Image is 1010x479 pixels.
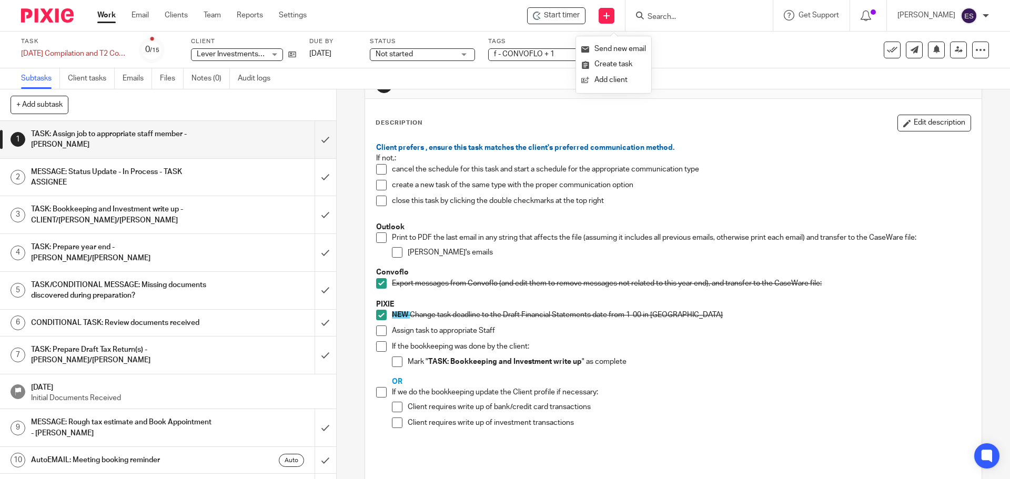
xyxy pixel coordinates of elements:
a: Notes (0) [191,68,230,89]
div: Auto [279,454,304,467]
p: Print to PDF the last email in any string that affects the file (assuming it includes all previou... [392,232,970,243]
p: Description [376,119,422,127]
a: Emails [123,68,152,89]
a: Client tasks [68,68,115,89]
label: Status [370,37,475,46]
a: Team [204,10,221,21]
p: create a new task of the same type with the proper communication option [392,180,970,190]
label: Tags [488,37,593,46]
a: Email [132,10,149,21]
input: Search [647,13,741,22]
h1: CONDITIONAL TASK: Review documents received [31,315,213,331]
strong: Convoflo [376,269,409,276]
span: Get Support [799,12,839,19]
span: [DATE] [309,50,331,57]
span: Start timer [544,10,580,21]
small: /15 [150,47,159,53]
div: 3 [11,208,25,222]
a: Create task [581,57,646,72]
a: Reports [237,10,263,21]
h1: TASK: Assign job to appropriate staff member - [PERSON_NAME] [31,126,213,153]
h1: TASK: Bookkeeping and Investment write up - CLIENT/[PERSON_NAME]/[PERSON_NAME] [31,201,213,228]
div: 10 [11,453,25,467]
label: Task [21,37,126,46]
p: If the bookkeeping was done by the client: [392,341,970,352]
strong: TASK: Bookkeeping and Investment write up [428,358,582,365]
p: Client requires write up of investment transactions [408,417,970,428]
a: Clients [165,10,188,21]
button: + Add subtask [11,96,68,114]
div: Lever Investments Ltd. - 2025-07-15 Compilation and T2 Corporate tax return - CONVOFLO [527,7,585,24]
div: 5 [11,283,25,298]
span: OR [392,378,402,385]
strong: Outlook [376,223,405,231]
div: 0 [145,44,159,56]
div: 1 [11,132,25,147]
a: Send new email [581,42,646,57]
a: Subtasks [21,68,60,89]
span: Lever Investments Ltd. [197,50,272,58]
p: Mark " " as complete [408,356,970,367]
div: 6 [11,315,25,330]
img: svg%3E [961,7,977,24]
h1: TASK: Prepare year end - [PERSON_NAME]/[PERSON_NAME] [31,239,213,266]
p: Export messages from Convoflo (and edit them to remove messages not related to this year end), an... [392,278,970,289]
p: [PERSON_NAME]'s emails [408,247,970,258]
div: 9 [11,421,25,435]
div: 7 [11,348,25,362]
p: Assign task to appropriate Staff [392,325,970,336]
h1: MESSAGE: Status Update - In Process - TASK ASSIGNEE [31,164,213,191]
a: Settings [279,10,307,21]
div: 2025-07-15 Compilation and T2 Corporate tax return - CONVOFLO [21,48,126,59]
div: 2 [11,170,25,185]
label: Client [191,37,296,46]
div: 4 [11,246,25,260]
h1: AutoEMAIL: Meeting booking reminder [31,452,213,468]
span: f - CONVOFLO + 1 [494,50,554,58]
span: NEW [392,311,408,319]
a: Add client [581,73,646,88]
strong: PIXIE [376,301,394,308]
p: Initial Documents Received [31,393,326,403]
a: Work [97,10,116,21]
button: Edit description [897,115,971,131]
p: Change task deadline to the Draft Financial Statements date from 1-00 in [GEOGRAPHIC_DATA] [392,310,970,320]
p: cancel the schedule for this task and start a schedule for the appropriate communication type [392,164,970,175]
p: close this task by clicking the double checkmarks at the top right [392,196,970,206]
span: Client prefers , ensure this task matches the client's preferred communication method. [376,144,674,151]
div: [DATE] Compilation and T2 Corporate tax return - CONVOFLO [21,48,126,59]
h1: [DATE] [31,380,326,393]
h1: TASK/CONDITIONAL MESSAGE: Missing documents discovered during preparation? [31,277,213,304]
label: Due by [309,37,357,46]
a: Audit logs [238,68,278,89]
h1: MESSAGE: Rough tax estimate and Book Appointment - [PERSON_NAME] [31,414,213,441]
p: If not,: [376,153,970,164]
h1: TASK: Prepare Draft Tax Return(s) - [PERSON_NAME]/[PERSON_NAME] [31,342,213,369]
p: Client requires write up of bank/credit card transactions [408,402,970,412]
img: Pixie [21,8,74,23]
a: Files [160,68,184,89]
p: If we do the bookkeeping update the Client profile if necessary: [392,387,970,398]
span: Not started [376,50,413,58]
p: [PERSON_NAME] [897,10,955,21]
